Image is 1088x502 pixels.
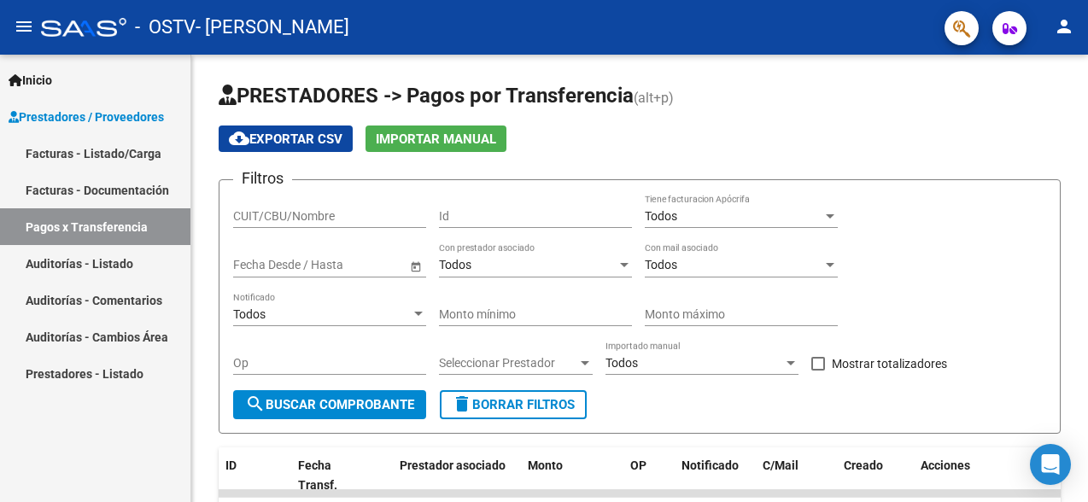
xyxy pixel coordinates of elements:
span: OP [630,458,646,472]
button: Borrar Filtros [440,390,587,419]
mat-icon: menu [14,16,34,37]
button: Open calendar [407,257,424,275]
span: Todos [645,258,677,271]
span: Todos [439,258,471,271]
span: - [PERSON_NAME] [196,9,349,46]
span: PRESTADORES -> Pagos por Transferencia [219,84,634,108]
span: Prestador asociado [400,458,506,472]
div: Open Intercom Messenger [1030,444,1071,485]
span: Notificado [681,458,739,472]
span: Seleccionar Prestador [439,356,577,371]
mat-icon: delete [452,394,472,414]
span: Creado [844,458,883,472]
span: ID [225,458,237,472]
span: Acciones [921,458,970,472]
span: Exportar CSV [229,131,342,147]
mat-icon: search [245,394,266,414]
span: Monto [528,458,563,472]
span: Importar Manual [376,131,496,147]
span: Todos [605,356,638,370]
h3: Filtros [233,166,292,190]
input: Fecha fin [310,258,394,272]
span: Inicio [9,71,52,90]
span: Prestadores / Proveedores [9,108,164,126]
span: Borrar Filtros [452,397,575,412]
mat-icon: cloud_download [229,128,249,149]
span: C/Mail [763,458,798,472]
input: Fecha inicio [233,258,295,272]
span: Mostrar totalizadores [832,353,947,374]
button: Exportar CSV [219,125,353,152]
button: Buscar Comprobante [233,390,426,419]
span: Fecha Transf. [298,458,337,492]
span: Todos [233,307,266,321]
span: (alt+p) [634,90,674,106]
span: Buscar Comprobante [245,397,414,412]
button: Importar Manual [366,125,506,152]
span: - OSTV [135,9,196,46]
mat-icon: person [1054,16,1074,37]
span: Todos [645,209,677,223]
